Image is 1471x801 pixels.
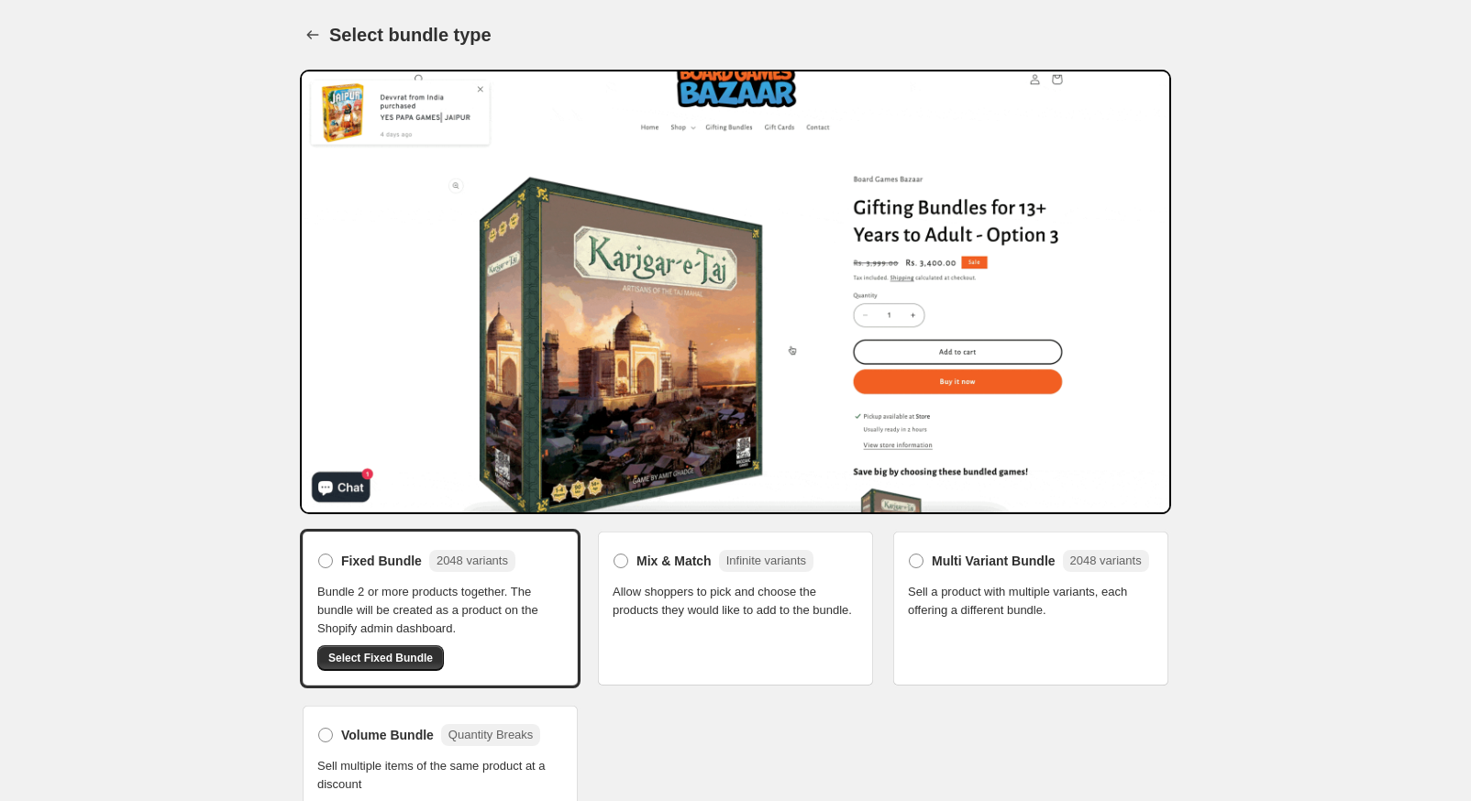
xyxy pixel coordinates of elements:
span: Allow shoppers to pick and choose the products they would like to add to the bundle. [613,583,858,620]
span: 2048 variants [1070,554,1142,567]
span: Quantity Breaks [448,728,534,741]
span: Select Fixed Bundle [328,651,433,665]
span: Bundle 2 or more products together. The bundle will be created as a product on the Shopify admin ... [317,583,563,638]
span: Fixed Bundle [341,552,422,570]
h1: Select bundle type [329,24,492,46]
span: Infinite variants [726,554,806,567]
span: Multi Variant Bundle [932,552,1056,570]
span: 2048 variants [437,554,508,567]
button: Select Fixed Bundle [317,645,444,671]
span: Sell a product with multiple variants, each offering a different bundle. [908,583,1154,620]
img: Bundle Preview [300,70,1171,514]
span: Sell multiple items of the same product at a discount [317,757,563,794]
span: Mix & Match [636,552,712,570]
button: Back [300,22,326,48]
span: Volume Bundle [341,726,434,744]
